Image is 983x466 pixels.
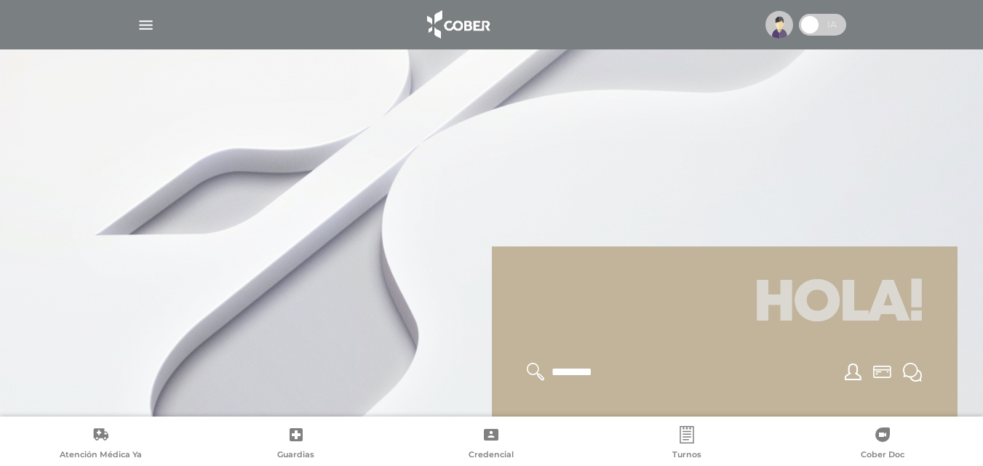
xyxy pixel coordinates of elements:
[137,16,155,34] img: Cober_menu-lines-white.svg
[765,11,793,39] img: profile-placeholder.svg
[469,449,514,462] span: Credencial
[861,449,904,462] span: Cober Doc
[199,426,394,463] a: Guardias
[3,426,199,463] a: Atención Médica Ya
[784,426,980,463] a: Cober Doc
[60,449,142,462] span: Atención Médica Ya
[394,426,589,463] a: Credencial
[277,449,314,462] span: Guardias
[672,449,701,462] span: Turnos
[419,7,496,42] img: logo_cober_home-white.png
[589,426,785,463] a: Turnos
[509,264,940,345] h1: Hola!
